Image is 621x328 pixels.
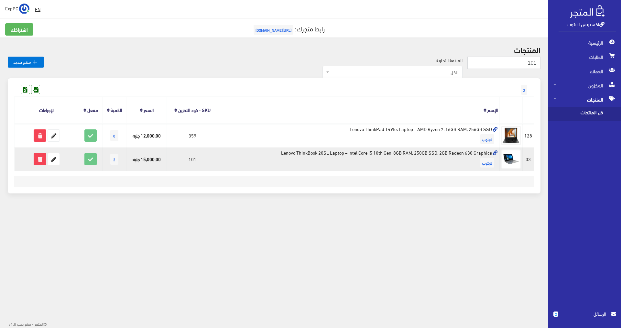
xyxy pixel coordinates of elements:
h2: المنتجات [8,45,540,54]
a: العملاء [548,64,621,78]
td: 33 [523,148,534,171]
a: SKU - كود التخزين [178,105,211,114]
span: كل المنتجات [553,107,603,121]
input: بحث... [467,57,540,69]
span: الكل [331,69,458,75]
span: الرسائل [563,310,606,317]
span: الطلبات [553,50,616,64]
span: العملاء [553,64,616,78]
td: 15,000.00 جنيه [126,148,167,171]
th: الإجراءات [15,97,79,124]
a: اكسبريس لابتوب [567,19,605,28]
a: السعر [144,105,154,114]
a: الطلبات [548,50,621,64]
a: ... ExpPC [5,3,29,14]
span: لابتوب [480,158,494,168]
span: 2 [521,85,527,95]
a: اشتراكك [5,23,33,36]
td: Lenovo ThinkPad T495s Laptop – AMD Ryzen 7, 16GB RAM, 256GB SSD [218,124,499,147]
img: ... [19,4,29,14]
span: [URL][DOMAIN_NAME] [254,25,293,35]
td: Lenovo ThinkBook 20SL Laptop – Intel Core i5 10th Gen, 8GB RAM, 250GB SSD, 2GB Radeon 630 Graphics [218,148,499,171]
a: الكمية [111,105,122,114]
td: 128 [523,124,534,147]
a: 2 الرسائل [553,310,616,324]
td: 12,000.00 جنيه [126,124,167,147]
a: منتج جديد [8,57,44,68]
span: لابتوب [480,134,494,144]
td: 359 [167,124,218,147]
i:  [31,58,39,66]
label: العلامة التجارية [436,57,463,64]
span: المنتجات [553,93,616,107]
span: الكل [322,66,463,78]
a: الإسم [487,105,498,114]
a: EN [32,3,43,15]
div: © [3,320,47,328]
strong: المتجر [35,321,44,327]
span: ExpPC [5,4,18,12]
a: رابط متجرك:[URL][DOMAIN_NAME] [252,22,325,34]
td: 101 [167,148,218,171]
a: الرئيسية [548,36,621,50]
a: كل المنتجات [548,107,621,121]
span: 0 [110,130,118,141]
span: - صنع بحب v1.0 [9,320,34,327]
span: الرئيسية [553,36,616,50]
a: المنتجات [548,93,621,107]
span: المخزون [553,78,616,93]
img: lenovo-thinkpad-t495s-laptop-amd-ryzen-7-16gb-ram-256gb-ssd.jpg [501,126,521,145]
span: 2 [553,312,558,317]
img: . [570,5,605,18]
img: thinkbook-14-iil.jpg [501,149,521,169]
a: مفعل [87,105,98,114]
u: EN [35,5,40,13]
span: 2 [110,154,118,165]
a: المخزون [548,78,621,93]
